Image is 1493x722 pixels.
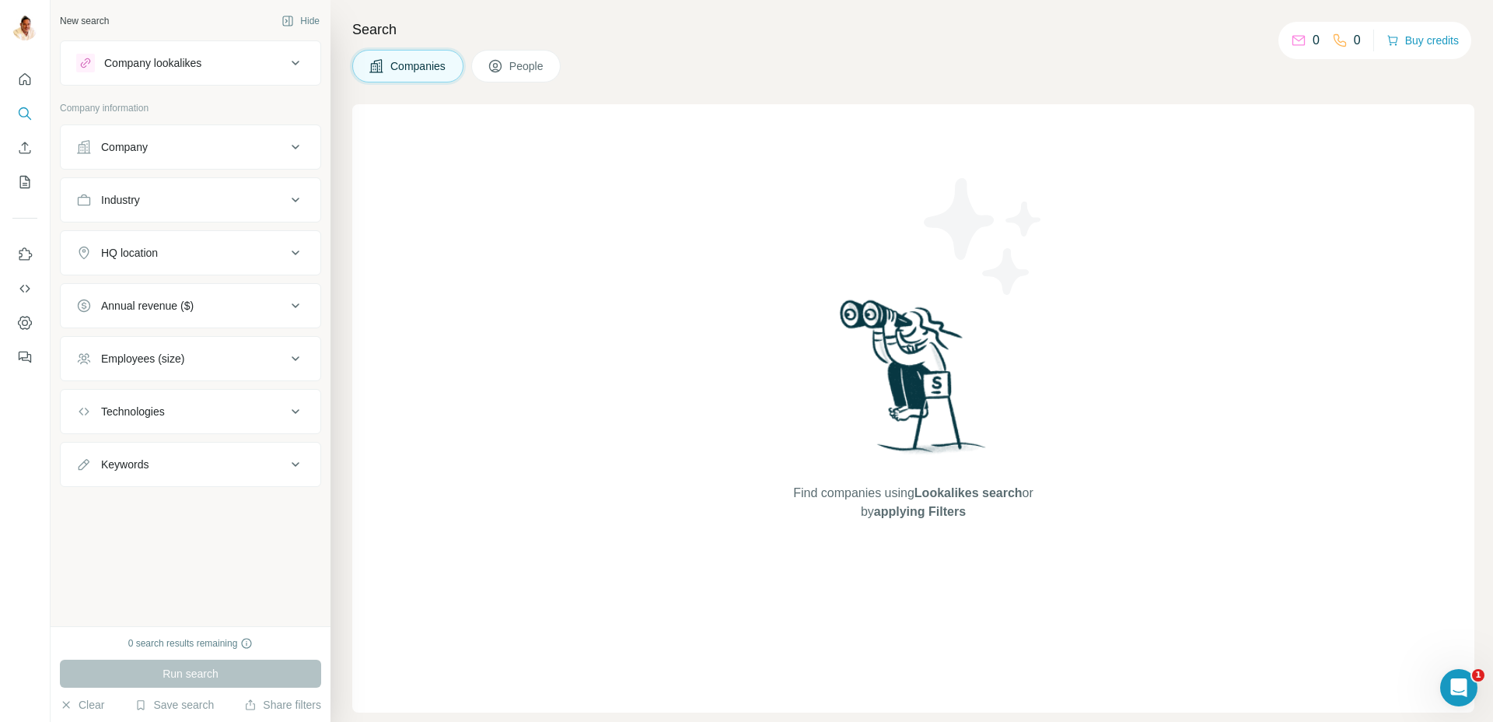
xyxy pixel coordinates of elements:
div: Company [101,139,148,155]
div: Keywords [101,457,149,472]
img: Surfe Illustration - Woman searching with binoculars [833,296,995,469]
span: Companies [390,58,447,74]
div: Industry [101,192,140,208]
button: Search [12,100,37,128]
span: 1 [1472,669,1484,682]
div: Technologies [101,404,165,419]
span: Find companies using or by [788,484,1037,521]
button: Clear [60,697,104,713]
button: Use Surfe API [12,275,37,303]
button: Industry [61,181,320,219]
button: Enrich CSV [12,134,37,162]
button: Hide [271,9,330,33]
button: Company [61,128,320,166]
button: Save search [135,697,214,713]
div: Annual revenue ($) [101,298,194,314]
h4: Search [352,19,1474,40]
p: Company information [60,101,321,115]
button: Dashboard [12,309,37,337]
div: Employees (size) [101,351,184,366]
button: Employees (size) [61,340,320,377]
div: Company lookalikes [104,55,201,71]
button: Keywords [61,446,320,483]
button: Buy credits [1386,30,1459,51]
span: Lookalikes search [914,486,1023,499]
button: Quick start [12,65,37,93]
img: Avatar [12,16,37,40]
button: Feedback [12,343,37,371]
button: Share filters [244,697,321,713]
button: HQ location [61,234,320,272]
div: New search [60,14,109,28]
img: Surfe Illustration - Stars [914,166,1054,307]
p: 0 [1354,31,1361,50]
button: My lists [12,168,37,196]
div: HQ location [101,245,158,261]
div: 0 search results remaining [128,636,253,650]
button: Annual revenue ($) [61,287,320,324]
button: Use Surfe on LinkedIn [12,240,37,268]
button: Company lookalikes [61,44,320,82]
p: 0 [1313,31,1320,50]
button: Technologies [61,393,320,430]
iframe: Intercom live chat [1440,669,1477,706]
span: People [509,58,545,74]
span: applying Filters [874,505,966,518]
